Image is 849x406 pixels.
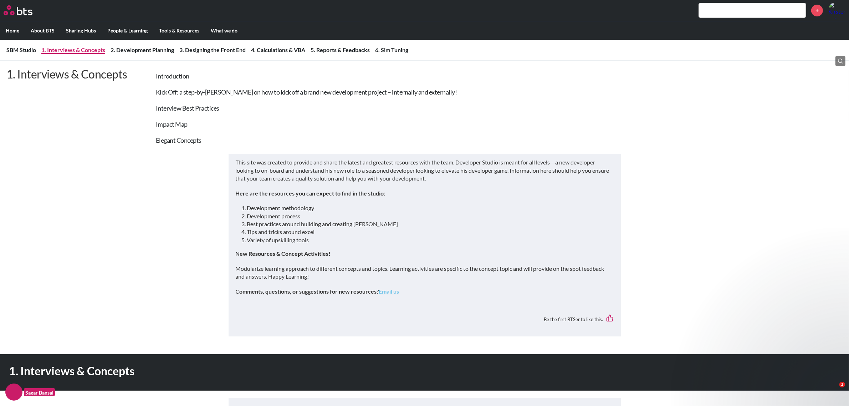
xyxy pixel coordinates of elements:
li: Development process [247,212,608,220]
a: SBM Studio [6,46,36,53]
img: BTS Logo [4,5,32,15]
a: Elegant Concepts [156,136,201,144]
label: Tools & Resources [153,21,205,40]
a: Go home [4,5,46,15]
label: About BTS [25,21,60,40]
a: Interview Best Practices [156,104,219,112]
li: Development methodology [247,204,608,212]
h1: 1. Interviews & Concepts [9,363,591,379]
label: People & Learning [102,21,153,40]
li: Variety of upskilling tools [247,236,608,244]
p: This site was created to provide and share the latest and greatest resources with the team. Devel... [236,158,614,182]
p: ? [236,288,614,295]
figcaption: Sagar Bansal [24,388,55,396]
a: 6. Sim Tuning [375,46,408,53]
div: Be the first BTSer to like this. [236,309,614,329]
a: Impact Map [156,120,188,128]
li: Best practices around building and creating [PERSON_NAME] [247,220,608,228]
a: 2. Development Planning [111,46,174,53]
img: Kirsten See [828,2,845,19]
a: 5. Reports & Feedbacks [311,46,370,53]
a: 4. Calculations & VBA [251,46,305,53]
label: Sharing Hubs [60,21,102,40]
a: 1. Interviews & Concepts [41,46,105,53]
label: What we do [205,21,243,40]
a: 3. Designing the Front End [179,46,246,53]
a: Email us [379,288,399,295]
iframe: Intercom live chat [825,382,842,399]
p: 1. Interviews & Concepts [6,67,127,141]
a: + [811,5,823,16]
strong: Here are the resources you can expect to find in the studio: [236,190,385,197]
a: Profile [828,2,845,19]
strong: New Resources & Concept Activities! [236,250,331,257]
span: 1 [839,382,845,387]
li: Tips and tricks around excel [247,228,608,236]
a: Introduction [156,72,189,80]
img: F [5,384,22,401]
iframe: Intercom notifications message [706,253,849,387]
p: Modularize learning approach to different concepts and topics. Learning activities are specific t... [236,265,614,281]
strong: Comments, questions, or suggestions for new resources [236,288,377,295]
a: Kick Off: a step-by-[PERSON_NAME] on how to kick off a brand new development project – internally... [156,88,457,96]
